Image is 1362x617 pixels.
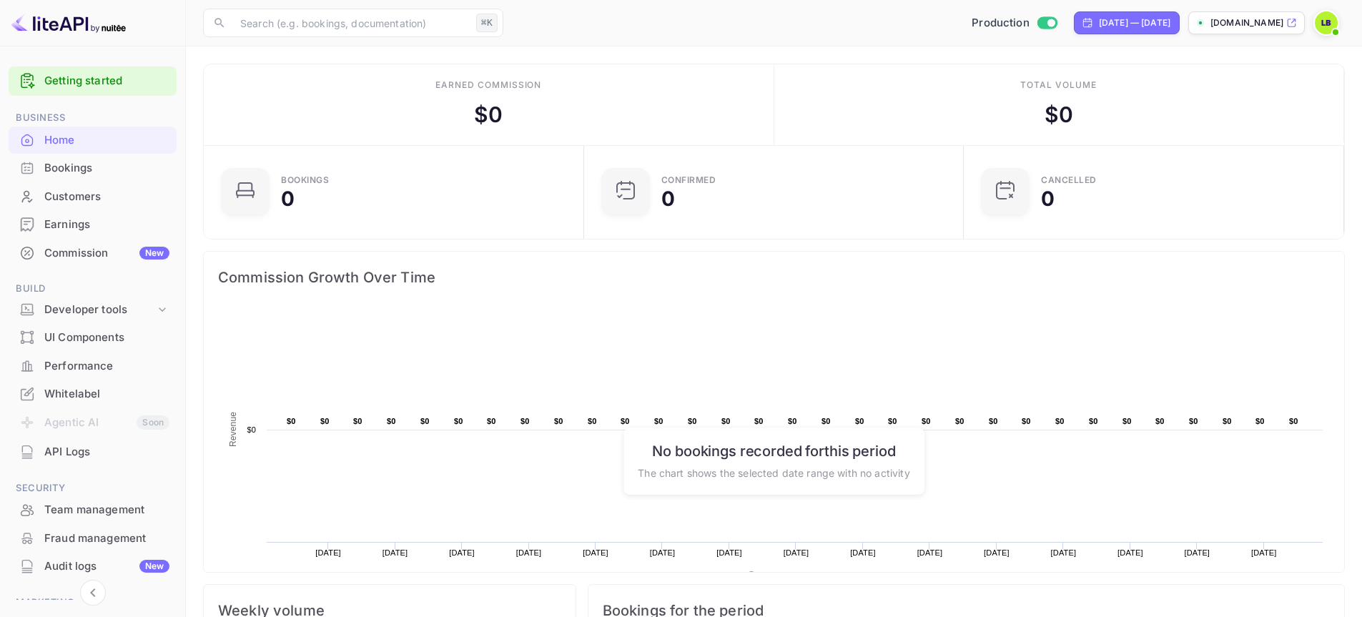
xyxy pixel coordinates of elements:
[855,417,864,425] text: $0
[554,417,563,425] text: $0
[44,386,169,403] div: Whitelabel
[9,154,177,181] a: Bookings
[9,211,177,239] div: Earnings
[650,548,676,557] text: [DATE]
[1255,417,1265,425] text: $0
[44,132,169,149] div: Home
[9,438,177,465] a: API Logs
[218,266,1330,289] span: Commission Growth Over Time
[9,127,177,154] div: Home
[9,324,177,350] a: UI Components
[1051,548,1077,557] text: [DATE]
[9,496,177,524] div: Team management
[761,571,797,581] text: Revenue
[850,548,876,557] text: [DATE]
[1099,16,1170,29] div: [DATE] — [DATE]
[638,465,909,480] p: The chart shows the selected date range with no activity
[1055,417,1065,425] text: $0
[1289,417,1298,425] text: $0
[281,176,329,184] div: Bookings
[9,324,177,352] div: UI Components
[44,444,169,460] div: API Logs
[1223,417,1232,425] text: $0
[80,580,106,606] button: Collapse navigation
[44,245,169,262] div: Commission
[9,595,177,611] span: Marketing
[621,417,630,425] text: $0
[9,352,177,379] a: Performance
[44,558,169,575] div: Audit logs
[688,417,697,425] text: $0
[9,380,177,408] div: Whitelabel
[139,560,169,573] div: New
[788,417,797,425] text: $0
[315,548,341,557] text: [DATE]
[9,553,177,579] a: Audit logsNew
[754,417,764,425] text: $0
[9,297,177,322] div: Developer tools
[44,330,169,346] div: UI Components
[353,417,362,425] text: $0
[1251,548,1277,557] text: [DATE]
[583,548,608,557] text: [DATE]
[1020,79,1097,92] div: Total volume
[9,553,177,581] div: Audit logsNew
[44,160,169,177] div: Bookings
[487,417,496,425] text: $0
[638,442,909,459] h6: No bookings recorded for this period
[44,502,169,518] div: Team management
[44,358,169,375] div: Performance
[44,73,169,89] a: Getting started
[9,496,177,523] a: Team management
[1122,417,1132,425] text: $0
[228,412,238,447] text: Revenue
[9,525,177,553] div: Fraud management
[9,240,177,267] div: CommissionNew
[1045,99,1073,131] div: $ 0
[588,417,597,425] text: $0
[520,417,530,425] text: $0
[1155,417,1165,425] text: $0
[9,66,177,96] div: Getting started
[9,352,177,380] div: Performance
[9,480,177,496] span: Security
[984,548,1010,557] text: [DATE]
[9,127,177,153] a: Home
[9,154,177,182] div: Bookings
[917,548,943,557] text: [DATE]
[721,417,731,425] text: $0
[966,15,1062,31] div: Switch to Sandbox mode
[420,417,430,425] text: $0
[387,417,396,425] text: $0
[9,438,177,466] div: API Logs
[1022,417,1031,425] text: $0
[1210,16,1283,29] p: [DOMAIN_NAME]
[821,417,831,425] text: $0
[281,189,295,209] div: 0
[1041,189,1055,209] div: 0
[44,302,155,318] div: Developer tools
[1041,176,1097,184] div: CANCELLED
[9,240,177,266] a: CommissionNew
[972,15,1030,31] span: Production
[9,211,177,237] a: Earnings
[888,417,897,425] text: $0
[44,189,169,205] div: Customers
[435,79,541,92] div: Earned commission
[9,110,177,126] span: Business
[661,176,716,184] div: Confirmed
[1189,417,1198,425] text: $0
[9,183,177,211] div: Customers
[476,14,498,32] div: ⌘K
[232,9,470,37] input: Search (e.g. bookings, documentation)
[9,183,177,209] a: Customers
[1185,548,1210,557] text: [DATE]
[383,548,408,557] text: [DATE]
[1089,417,1098,425] text: $0
[989,417,998,425] text: $0
[287,417,296,425] text: $0
[654,417,663,425] text: $0
[247,425,256,434] text: $0
[784,548,809,557] text: [DATE]
[44,530,169,547] div: Fraud management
